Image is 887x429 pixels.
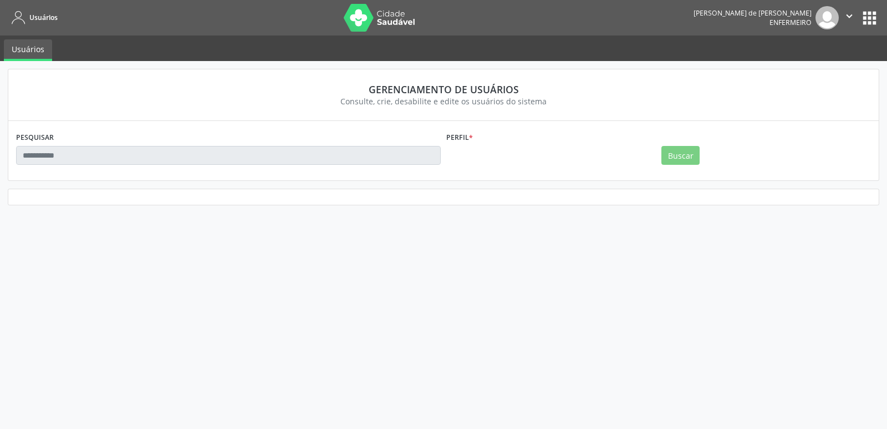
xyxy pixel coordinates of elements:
img: img [815,6,839,29]
button: apps [860,8,879,28]
div: [PERSON_NAME] de [PERSON_NAME] [694,8,812,18]
a: Usuários [4,39,52,61]
span: Enfermeiro [769,18,812,27]
label: PESQUISAR [16,129,54,146]
span: Usuários [29,13,58,22]
i:  [843,10,855,22]
div: Gerenciamento de usuários [24,83,863,95]
button:  [839,6,860,29]
label: Perfil [446,129,473,146]
div: Consulte, crie, desabilite e edite os usuários do sistema [24,95,863,107]
a: Usuários [8,8,58,27]
button: Buscar [661,146,700,165]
